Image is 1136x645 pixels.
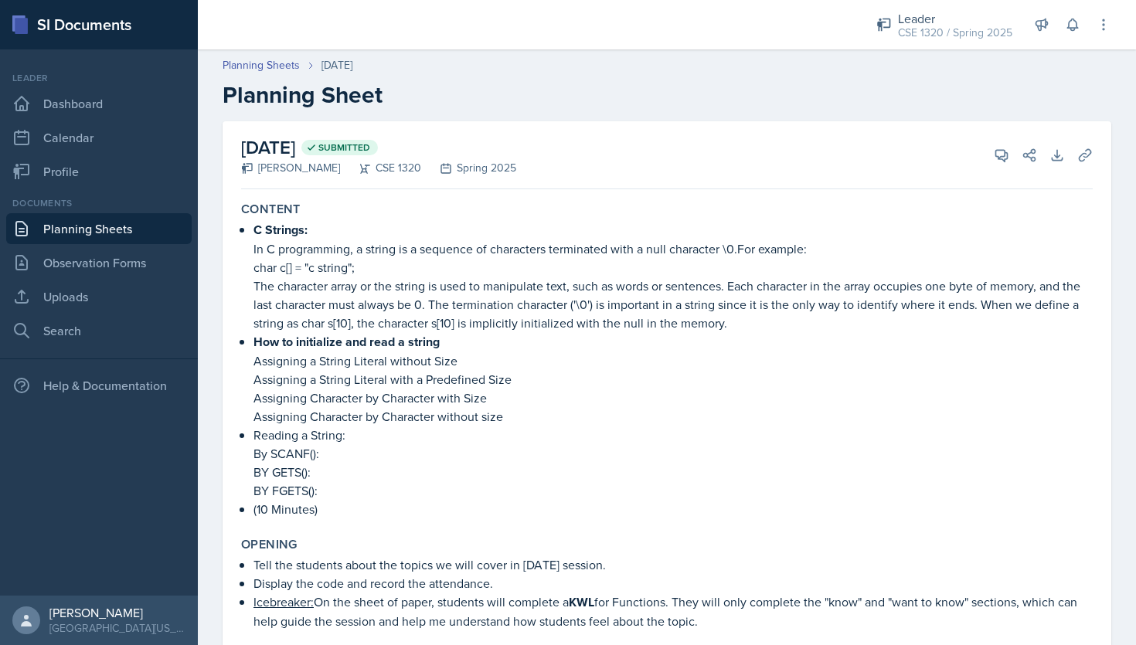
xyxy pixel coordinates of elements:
[6,122,192,153] a: Calendar
[253,351,1093,370] p: Assigning a String Literal without Size
[241,134,516,161] h2: [DATE]
[898,9,1012,28] div: Leader
[253,389,1093,407] p: Assigning Character by Character with Size
[321,57,352,73] div: [DATE]
[6,196,192,210] div: Documents
[6,213,192,244] a: Planning Sheets
[253,258,1093,277] p: char c[] = "c string";
[318,141,370,154] span: Submitted
[253,333,440,351] strong: How to initialize and read a string
[253,277,1093,332] p: The character array or the string is used to manipulate text, such as words or sentences. Each ch...
[253,574,1093,592] p: Display the code and record the attendance.
[49,620,185,636] div: [GEOGRAPHIC_DATA][US_STATE]
[241,537,298,552] label: Opening
[6,315,192,346] a: Search
[253,239,1093,258] p: In C programming, a string is a sequence of characters terminated with a null character \0.For ex...
[253,426,1093,444] p: Reading a String:
[253,444,1093,463] p: By SCANF():
[241,202,301,217] label: Content
[6,281,192,312] a: Uploads
[49,605,185,620] div: [PERSON_NAME]
[253,593,314,610] u: Icebreaker:
[421,160,516,176] div: Spring 2025
[253,592,1093,630] p: On the sheet of paper, students will complete a for Functions. They will only complete the "know"...
[253,555,1093,574] p: Tell the students about the topics we will cover in [DATE] session.
[253,221,308,239] strong: C Strings:
[898,25,1012,41] div: CSE 1320 / Spring 2025
[253,407,1093,426] p: Assigning Character by Character without size
[6,88,192,119] a: Dashboard
[6,370,192,401] div: Help & Documentation
[6,71,192,85] div: Leader
[253,500,1093,518] p: (10 Minutes)
[253,370,1093,389] p: Assigning a String Literal with a Predefined Size
[340,160,421,176] div: CSE 1320
[6,247,192,278] a: Observation Forms
[223,57,300,73] a: Planning Sheets
[6,156,192,187] a: Profile
[253,463,1093,481] p: BY GETS():
[569,593,594,611] strong: KWL
[241,160,340,176] div: [PERSON_NAME]
[253,481,1093,500] p: BY FGETS():
[223,81,1111,109] h2: Planning Sheet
